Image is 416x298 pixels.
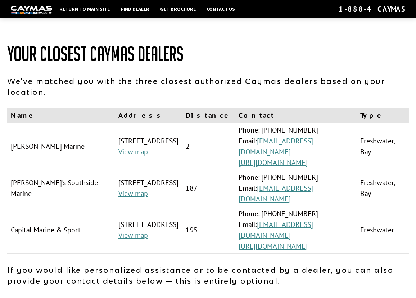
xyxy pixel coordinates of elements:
[7,264,409,286] p: If you would like personalized assistance or to be contacted by a dealer, you can also provide yo...
[7,123,115,170] td: [PERSON_NAME] Marine
[182,206,235,254] td: 195
[239,183,313,204] a: [EMAIL_ADDRESS][DOMAIN_NAME]
[117,4,153,14] a: Find Dealer
[235,170,357,206] td: Phone: [PHONE_NUMBER] Email:
[7,108,115,123] th: Name
[7,76,409,97] p: We've matched you with the three closest authorized Caymas dealers based on your location.
[157,4,199,14] a: Get Brochure
[118,189,148,198] a: View map
[235,206,357,254] td: Phone: [PHONE_NUMBER] Email:
[357,170,409,206] td: Freshwater, Bay
[239,136,313,156] a: [EMAIL_ADDRESS][DOMAIN_NAME]
[182,123,235,170] td: 2
[7,206,115,254] td: Capital Marine & Sport
[118,147,148,156] a: View map
[118,231,148,240] a: View map
[115,170,182,206] td: [STREET_ADDRESS]
[235,123,357,170] td: Phone: [PHONE_NUMBER] Email:
[115,123,182,170] td: [STREET_ADDRESS]
[339,4,405,14] div: 1-888-4CAYMAS
[7,170,115,206] td: [PERSON_NAME]'s Southside Marine
[115,206,182,254] td: [STREET_ADDRESS]
[357,123,409,170] td: Freshwater, Bay
[182,170,235,206] td: 187
[357,206,409,254] td: Freshwater
[203,4,239,14] a: Contact Us
[56,4,113,14] a: Return to main site
[239,158,308,167] a: [URL][DOMAIN_NAME]
[357,108,409,123] th: Type
[235,108,357,123] th: Contact
[115,108,182,123] th: Address
[239,241,308,251] a: [URL][DOMAIN_NAME]
[239,220,313,240] a: [EMAIL_ADDRESS][DOMAIN_NAME]
[182,108,235,123] th: Distance
[7,43,409,65] h1: Your Closest Caymas Dealers
[11,6,52,13] img: white-logo-c9c8dbefe5ff5ceceb0f0178aa75bf4bb51f6bca0971e226c86eb53dfe498488.png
